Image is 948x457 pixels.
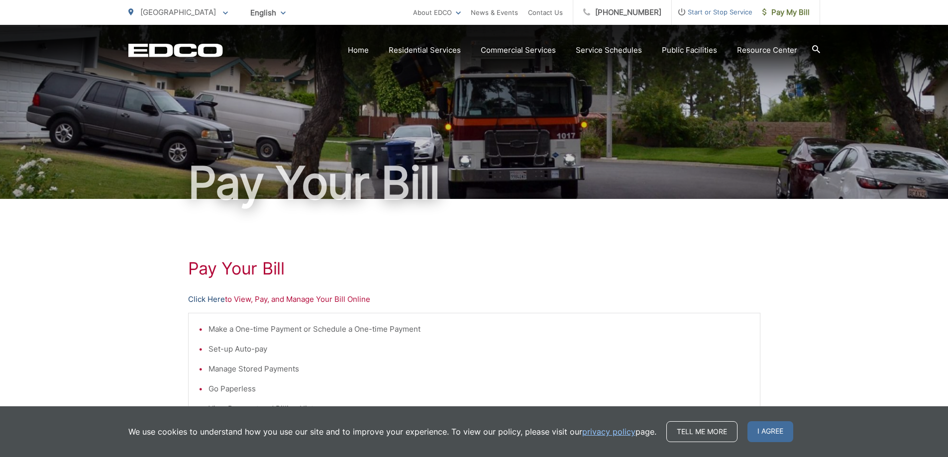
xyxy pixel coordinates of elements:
[243,4,293,21] span: English
[209,343,750,355] li: Set-up Auto-pay
[582,426,635,438] a: privacy policy
[209,383,750,395] li: Go Paperless
[762,6,810,18] span: Pay My Bill
[128,158,820,208] h1: Pay Your Bill
[128,426,656,438] p: We use cookies to understand how you use our site and to improve your experience. To view our pol...
[471,6,518,18] a: News & Events
[747,421,793,442] span: I agree
[209,363,750,375] li: Manage Stored Payments
[413,6,461,18] a: About EDCO
[481,44,556,56] a: Commercial Services
[389,44,461,56] a: Residential Services
[348,44,369,56] a: Home
[188,293,760,305] p: to View, Pay, and Manage Your Bill Online
[140,7,216,17] span: [GEOGRAPHIC_DATA]
[576,44,642,56] a: Service Schedules
[188,259,760,278] h1: Pay Your Bill
[662,44,717,56] a: Public Facilities
[209,323,750,335] li: Make a One-time Payment or Schedule a One-time Payment
[666,421,737,442] a: Tell me more
[209,403,750,415] li: View Payment and Billing History
[737,44,797,56] a: Resource Center
[188,293,225,305] a: Click Here
[528,6,563,18] a: Contact Us
[128,43,223,57] a: EDCD logo. Return to the homepage.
